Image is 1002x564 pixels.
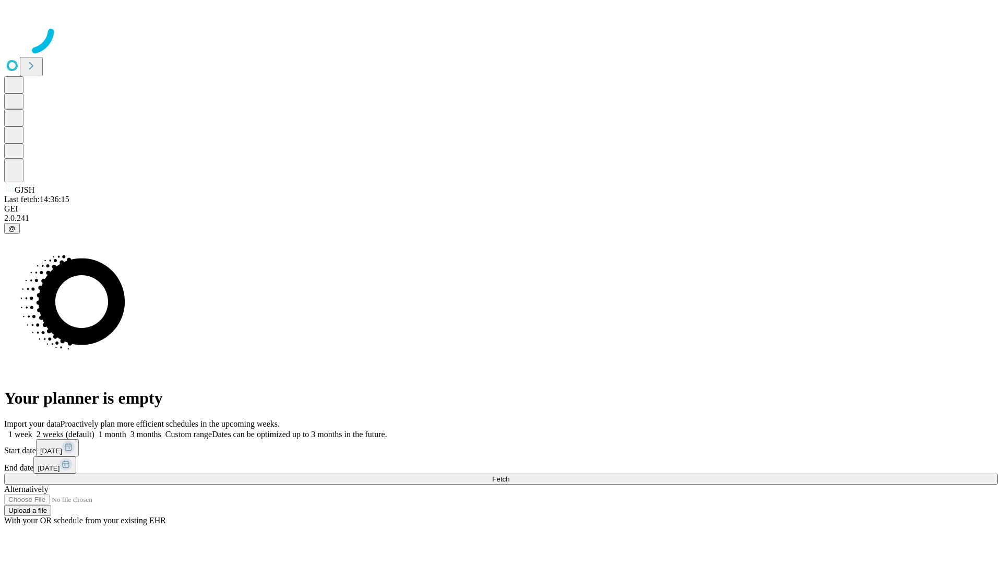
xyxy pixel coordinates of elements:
[8,430,32,439] span: 1 week
[4,204,998,214] div: GEI
[40,447,62,455] span: [DATE]
[37,430,94,439] span: 2 weeks (default)
[4,389,998,408] h1: Your planner is empty
[4,516,166,525] span: With your OR schedule from your existing EHR
[492,475,509,483] span: Fetch
[4,214,998,223] div: 2.0.241
[4,485,48,494] span: Alternatively
[36,439,79,456] button: [DATE]
[4,419,61,428] span: Import your data
[4,439,998,456] div: Start date
[165,430,212,439] span: Custom range
[4,456,998,474] div: End date
[212,430,387,439] span: Dates can be optimized up to 3 months in the future.
[33,456,76,474] button: [DATE]
[8,225,16,232] span: @
[4,195,69,204] span: Last fetch: 14:36:15
[4,223,20,234] button: @
[99,430,126,439] span: 1 month
[15,185,34,194] span: GJSH
[61,419,280,428] span: Proactively plan more efficient schedules in the upcoming weeks.
[4,505,51,516] button: Upload a file
[38,464,59,472] span: [DATE]
[4,474,998,485] button: Fetch
[130,430,161,439] span: 3 months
